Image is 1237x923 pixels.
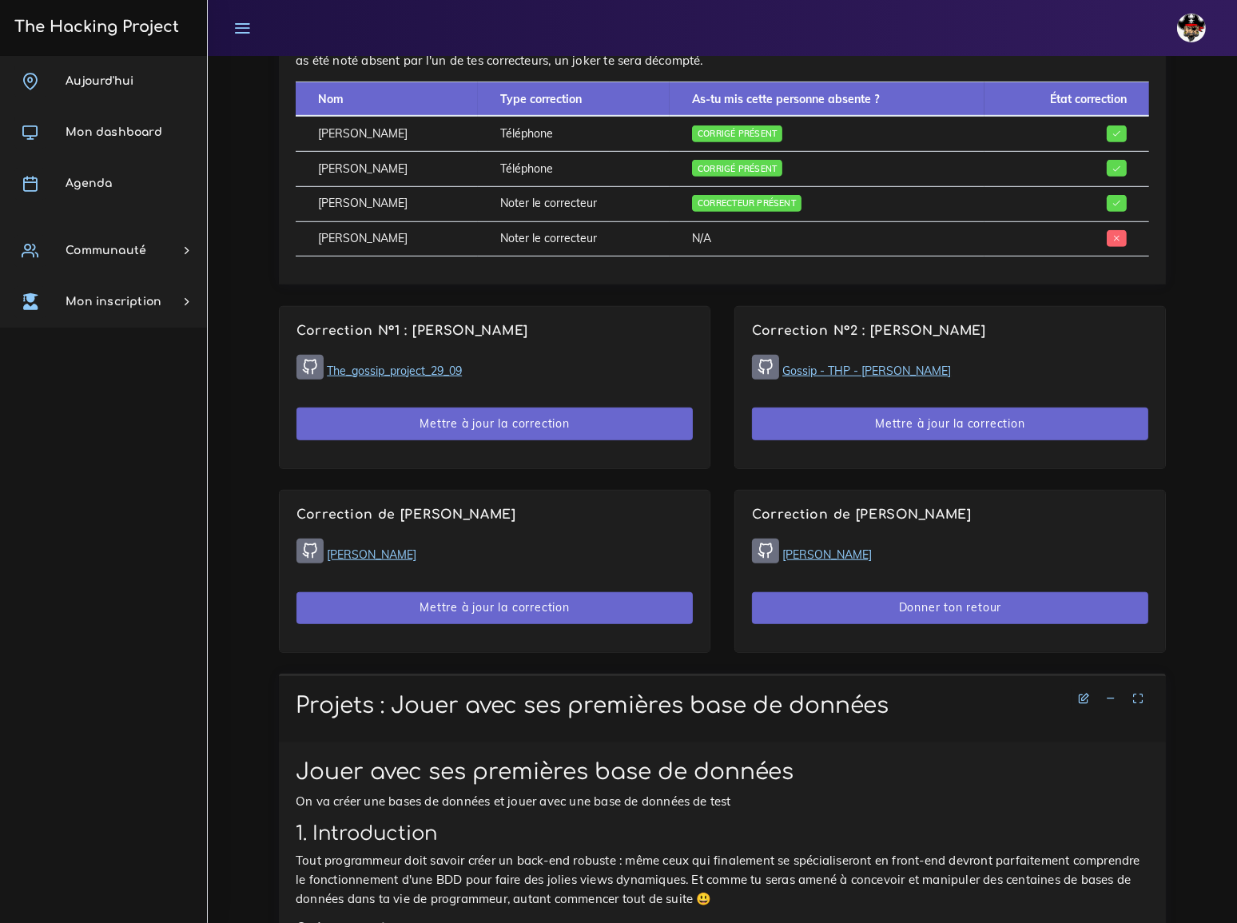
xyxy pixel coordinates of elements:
[296,792,1149,811] p: On va créer une bases de données et jouer avec une base de données de test
[296,507,693,523] h4: Correction de [PERSON_NAME]
[327,364,462,378] a: The_gossip_project_29_09
[66,126,162,138] span: Mon dashboard
[296,82,478,117] th: Nom
[478,116,670,151] td: Téléphone
[296,851,1149,909] p: Tout programmeur doit savoir créer un back-end robuste : même ceux qui finalement se spécialisero...
[296,116,478,151] td: [PERSON_NAME]
[296,408,693,440] button: Mettre à jour la correction
[670,221,984,257] td: N/A
[670,82,984,117] th: As-tu mis cette personne absente ?
[296,186,478,221] td: [PERSON_NAME]
[296,152,478,187] td: [PERSON_NAME]
[752,507,1148,523] h4: Correction de [PERSON_NAME]
[478,152,670,187] td: Téléphone
[10,18,179,36] h3: The Hacking Project
[752,324,1148,339] h4: Correction N°2 : [PERSON_NAME]
[478,82,670,117] th: Type correction
[66,245,146,257] span: Communauté
[692,125,782,142] span: Corrigé présent
[478,186,670,221] td: Noter le correcteur
[66,75,133,87] span: Aujourd'hui
[984,82,1149,117] th: État correction
[752,592,1148,625] button: Donner ton retour
[327,547,416,562] a: [PERSON_NAME]
[296,822,1149,845] h2: 1. Introduction
[478,221,670,257] td: Noter le correcteur
[1177,14,1206,42] img: avatar
[296,221,478,257] td: [PERSON_NAME]
[692,160,782,177] span: Corrigé présent
[296,759,1149,786] h1: Jouer avec ses premières base de données
[296,324,693,339] h4: Correction N°1 : [PERSON_NAME]
[692,195,801,212] span: Correcteur présent
[296,592,693,625] button: Mettre à jour la correction
[66,177,112,189] span: Agenda
[782,364,951,378] a: Gossip - THP - [PERSON_NAME]
[752,408,1148,440] button: Mettre à jour la correction
[296,693,1149,720] h1: Projets : Jouer avec ses premières base de données
[782,547,872,562] a: [PERSON_NAME]
[66,296,161,308] span: Mon inscription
